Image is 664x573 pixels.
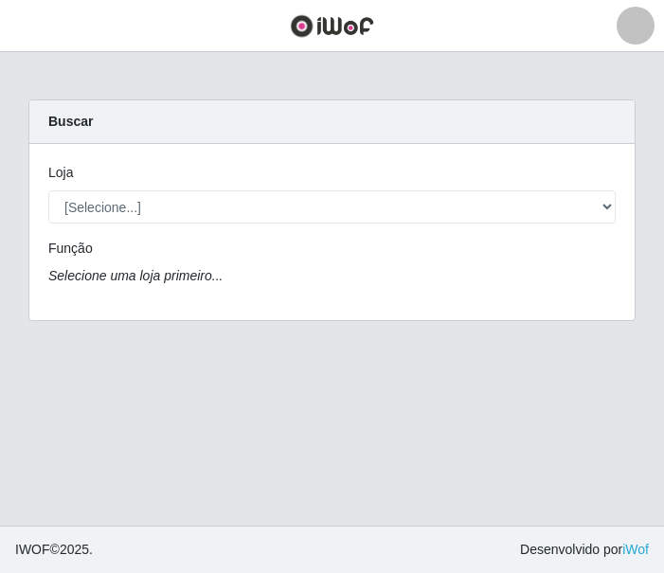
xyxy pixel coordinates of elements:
label: Loja [48,163,73,183]
span: © 2025 . [15,540,93,560]
strong: Buscar [48,114,93,129]
span: Desenvolvido por [520,540,649,560]
i: Selecione uma loja primeiro... [48,268,223,283]
label: Função [48,239,93,259]
img: CoreUI Logo [290,14,374,38]
a: iWof [622,542,649,557]
span: IWOF [15,542,50,557]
